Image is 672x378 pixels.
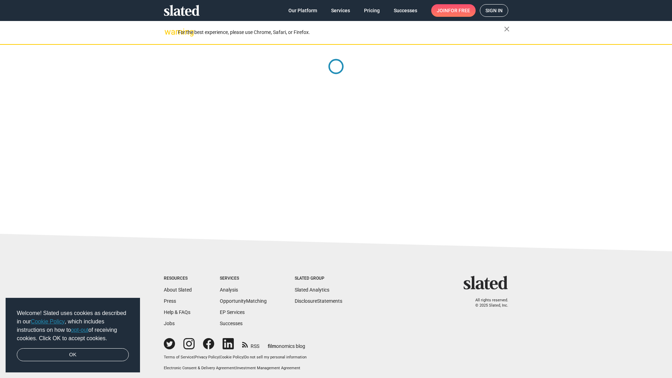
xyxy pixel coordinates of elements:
[448,4,470,17] span: for free
[164,355,194,359] a: Terms of Service
[364,4,380,17] span: Pricing
[164,298,176,304] a: Press
[164,321,175,326] a: Jobs
[295,287,329,293] a: Slated Analytics
[243,355,244,359] span: |
[431,4,476,17] a: Joinfor free
[295,298,342,304] a: DisclosureStatements
[295,276,342,281] div: Slated Group
[31,318,65,324] a: Cookie Policy
[220,355,243,359] a: Cookie Policy
[164,366,235,370] a: Electronic Consent & Delivery Agreement
[236,366,300,370] a: Investment Management Agreement
[244,355,307,360] button: Do not sell my personal information
[358,4,385,17] a: Pricing
[503,25,511,33] mat-icon: close
[468,298,508,308] p: All rights reserved. © 2025 Slated, Inc.
[394,4,417,17] span: Successes
[268,343,276,349] span: film
[480,4,508,17] a: Sign in
[288,4,317,17] span: Our Platform
[242,339,259,350] a: RSS
[388,4,423,17] a: Successes
[220,321,243,326] a: Successes
[164,309,190,315] a: Help & FAQs
[485,5,503,16] span: Sign in
[235,366,236,370] span: |
[268,337,305,350] a: filmonomics blog
[17,348,129,362] a: dismiss cookie message
[164,28,173,36] mat-icon: warning
[219,355,220,359] span: |
[6,298,140,373] div: cookieconsent
[71,327,89,333] a: opt-out
[195,355,219,359] a: Privacy Policy
[437,4,470,17] span: Join
[283,4,323,17] a: Our Platform
[164,276,192,281] div: Resources
[220,298,267,304] a: OpportunityMatching
[220,309,245,315] a: EP Services
[331,4,350,17] span: Services
[194,355,195,359] span: |
[178,28,504,37] div: For the best experience, please use Chrome, Safari, or Firefox.
[325,4,356,17] a: Services
[164,287,192,293] a: About Slated
[17,309,129,343] span: Welcome! Slated uses cookies as described in our , which includes instructions on how to of recei...
[220,276,267,281] div: Services
[220,287,238,293] a: Analysis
